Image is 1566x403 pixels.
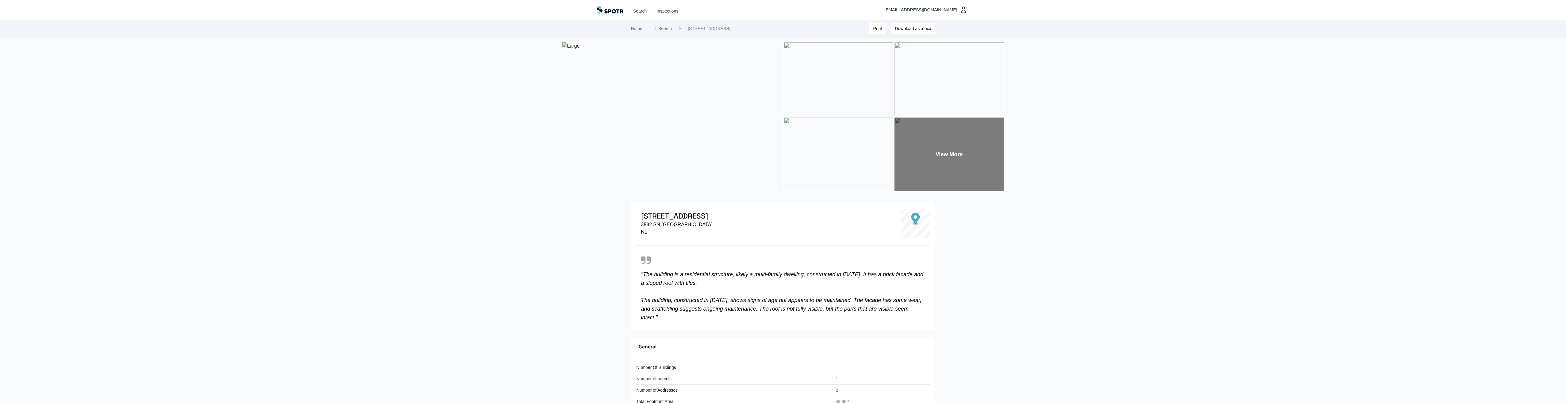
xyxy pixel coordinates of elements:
[895,118,1004,192] div: View More
[641,270,925,322] p: " The building is a residential structure, likely a multi-family dwelling, constructed in [DATE]....
[641,211,713,221] h1: [STREET_ADDRESS]
[626,20,735,37] nav: Breadcrumb
[636,362,832,373] td: Number Of Buildings
[641,228,713,236] p: NL
[688,25,730,32] a: [STREET_ADDRESS]
[656,8,678,14] a: Inspections
[832,373,930,385] td: 1
[784,118,893,192] img: aeffa3774530b6463a230098d4666373.webp
[636,373,832,385] td: Number of parcels
[895,42,1004,116] img: c2493184beb62dfb8655da7937252773.webp
[891,23,935,34] button: Download as .docx
[639,343,656,351] h3: General
[882,4,969,16] button: [EMAIL_ADDRESS][DOMAIN_NAME]
[631,26,642,31] a: Home
[848,398,849,402] sup: 2
[652,25,672,32] a: Search
[641,221,713,228] p: 3582 SN , [GEOGRAPHIC_DATA]
[636,385,832,396] td: Number of Addresses
[784,42,893,116] img: c2493184beb62dfb8655da7937252773.webp
[832,385,930,396] td: 2
[869,23,886,34] button: Print
[884,6,960,14] span: [EMAIL_ADDRESS][DOMAIN_NAME]
[633,8,647,14] a: Search
[562,42,783,191] img: Large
